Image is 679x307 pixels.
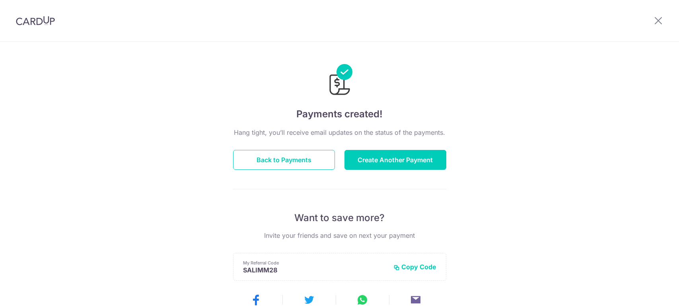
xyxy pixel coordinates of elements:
[233,107,446,121] h4: Payments created!
[243,260,387,266] p: My Referral Code
[243,266,387,274] p: SALIMM28
[233,231,446,240] p: Invite your friends and save on next your payment
[16,16,55,25] img: CardUp
[233,128,446,137] p: Hang tight, you’ll receive email updates on the status of the payments.
[233,212,446,224] p: Want to save more?
[233,150,335,170] button: Back to Payments
[327,64,352,97] img: Payments
[344,150,446,170] button: Create Another Payment
[393,263,436,271] button: Copy Code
